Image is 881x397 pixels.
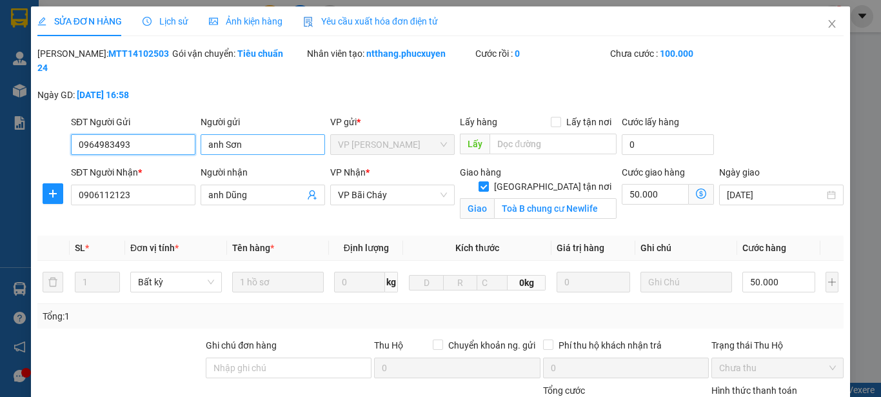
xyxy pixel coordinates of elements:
[206,340,277,351] label: Ghi chú đơn hàng
[719,167,760,178] label: Ngày giao
[477,275,508,290] input: C
[455,243,499,253] span: Kích thước
[508,275,546,290] span: 0kg
[37,16,122,26] span: SỬA ĐƠN HÀNG
[232,243,274,253] span: Tên hàng
[610,46,742,61] div: Chưa cước :
[557,272,629,292] input: 0
[43,188,63,199] span: plus
[71,165,195,179] div: SĐT Người Nhận
[303,16,438,26] span: Yêu cầu xuất hóa đơn điện tử
[172,46,304,61] div: Gói vận chuyển:
[460,198,494,219] span: Giao
[201,165,325,179] div: Người nhận
[338,185,447,205] span: VP Bãi Cháy
[209,17,218,26] span: picture
[660,48,693,59] b: 100.000
[71,115,195,129] div: SĐT Người Gửi
[385,272,398,292] span: kg
[43,272,63,292] button: delete
[138,272,214,292] span: Bất kỳ
[443,275,478,290] input: R
[75,243,85,253] span: SL
[711,338,844,352] div: Trạng thái Thu Hộ
[307,46,473,61] div: Nhân viên tạo:
[557,243,604,253] span: Giá trị hàng
[489,179,617,194] span: [GEOGRAPHIC_DATA] tận nơi
[515,48,520,59] b: 0
[143,16,188,26] span: Lịch sử
[201,115,325,129] div: Người gửi
[330,115,455,129] div: VP gửi
[622,167,685,178] label: Cước giao hàng
[43,309,341,323] div: Tổng: 1
[43,183,63,204] button: plus
[475,46,608,61] div: Cước rồi :
[330,167,366,178] span: VP Nhận
[553,338,667,352] span: Phí thu hộ khách nhận trả
[232,272,324,292] input: VD: Bàn, Ghế
[409,275,444,290] input: D
[303,17,313,27] img: icon
[622,134,714,155] input: Cước lấy hàng
[727,188,824,202] input: Ngày giao
[635,236,737,261] th: Ghi chú
[543,385,585,396] span: Tổng cước
[561,115,617,129] span: Lấy tận nơi
[37,88,170,102] div: Ngày GD:
[77,90,129,100] b: [DATE] 16:58
[237,48,283,59] b: Tiêu chuẩn
[443,338,540,352] span: Chuyển khoản ng. gửi
[814,6,850,43] button: Close
[460,134,490,154] span: Lấy
[307,190,317,200] span: user-add
[209,16,282,26] span: Ảnh kiện hàng
[719,358,836,378] span: Chưa thu
[374,340,403,351] span: Thu Hộ
[206,358,371,378] input: Ghi chú đơn hàng
[37,17,46,26] span: edit
[460,117,497,127] span: Lấy hàng
[742,243,786,253] span: Cước hàng
[711,385,797,396] label: Hình thức thanh toán
[490,134,617,154] input: Dọc đường
[37,46,170,75] div: [PERSON_NAME]:
[338,135,447,154] span: VP Dương Đình Nghệ
[826,272,838,292] button: plus
[696,188,706,199] span: dollar-circle
[640,272,732,292] input: Ghi Chú
[622,184,689,205] input: Cước giao hàng
[143,17,152,26] span: clock-circle
[827,19,837,29] span: close
[130,243,179,253] span: Đơn vị tính
[460,167,501,178] span: Giao hàng
[366,48,446,59] b: ntthang.phucxuyen
[622,117,679,127] label: Cước lấy hàng
[494,198,617,219] input: Giao tận nơi
[344,243,389,253] span: Định lượng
